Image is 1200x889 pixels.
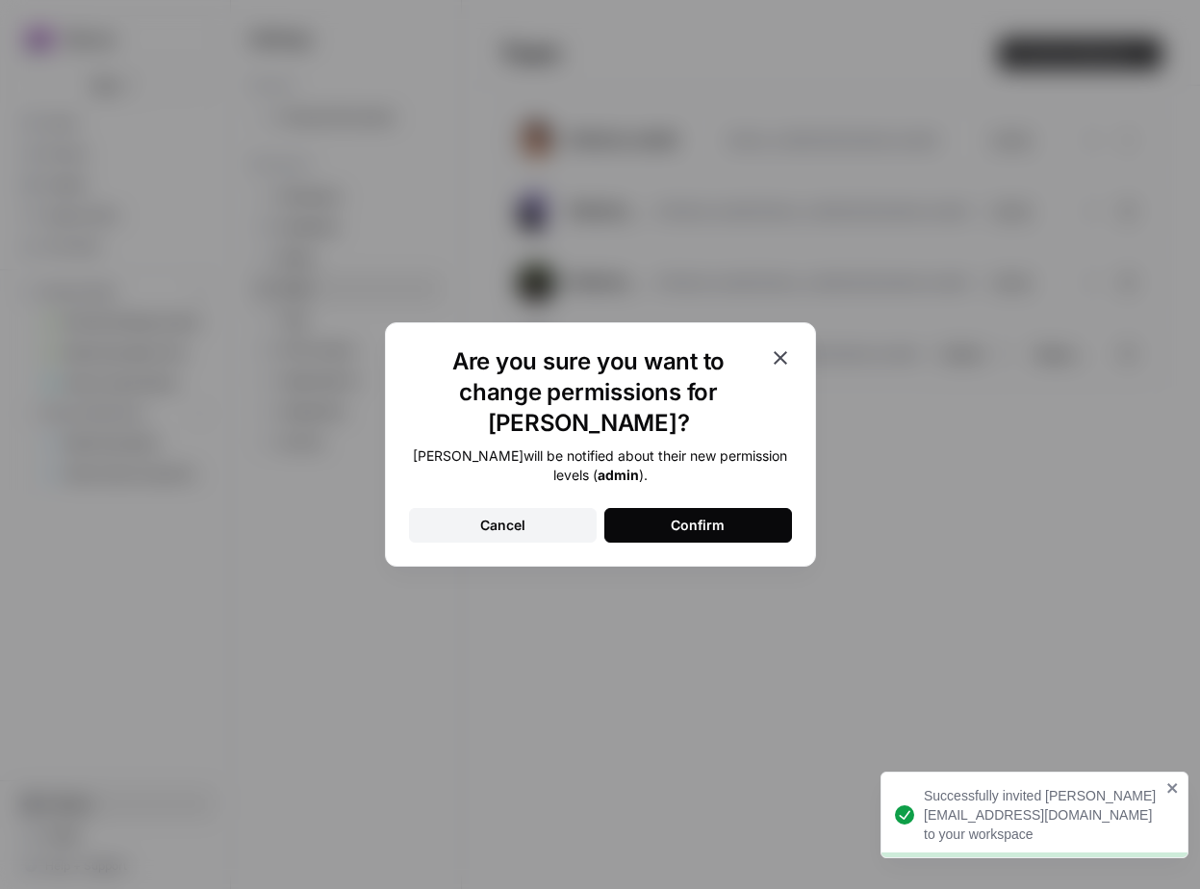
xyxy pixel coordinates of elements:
[409,346,769,439] h1: Are you sure you want to change permissions for [PERSON_NAME]?
[1166,780,1180,796] button: close
[598,467,639,483] b: admin
[671,516,725,535] div: Confirm
[480,516,525,535] div: Cancel
[409,508,597,543] button: Cancel
[924,786,1161,844] div: Successfully invited [PERSON_NAME][EMAIL_ADDRESS][DOMAIN_NAME] to your workspace
[409,446,792,485] div: [PERSON_NAME] will be notified about their new permission levels ( ).
[604,508,792,543] button: Confirm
